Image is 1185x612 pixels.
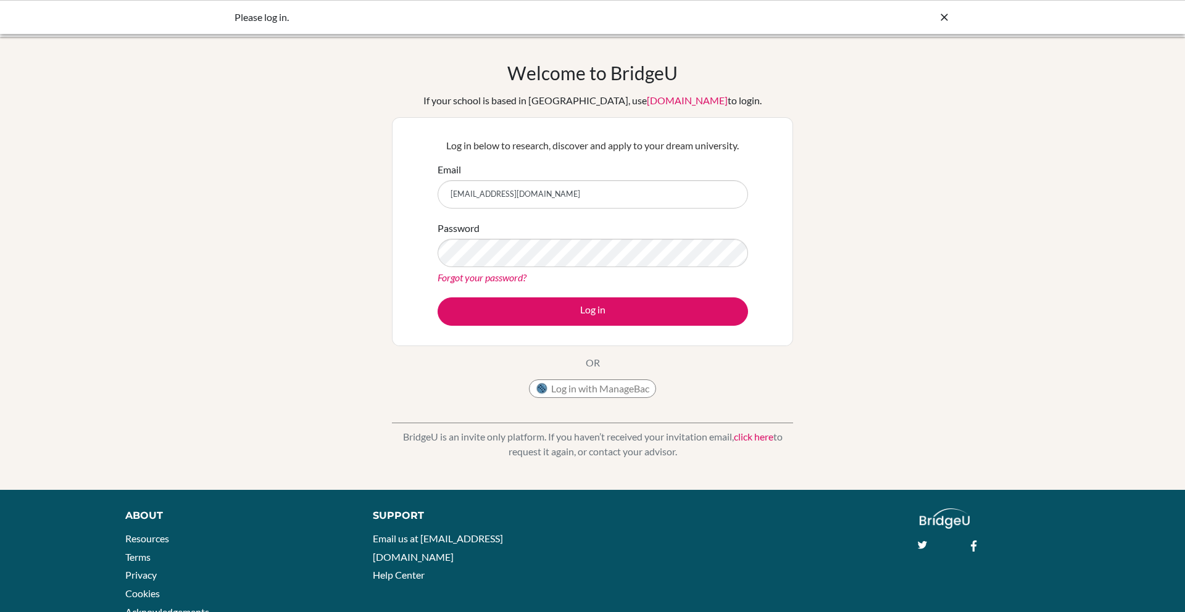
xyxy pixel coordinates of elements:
[920,508,970,529] img: logo_white@2x-f4f0deed5e89b7ecb1c2cc34c3e3d731f90f0f143d5ea2071677605dd97b5244.png
[373,532,503,563] a: Email us at [EMAIL_ADDRESS][DOMAIN_NAME]
[734,431,773,442] a: click here
[373,508,578,523] div: Support
[438,162,461,177] label: Email
[586,355,600,370] p: OR
[423,93,762,108] div: If your school is based in [GEOGRAPHIC_DATA], use to login.
[125,532,169,544] a: Resources
[373,569,425,581] a: Help Center
[438,221,480,236] label: Password
[438,138,748,153] p: Log in below to research, discover and apply to your dream university.
[507,62,678,84] h1: Welcome to BridgeU
[438,297,748,326] button: Log in
[125,551,151,563] a: Terms
[438,271,526,283] a: Forgot your password?
[529,379,656,398] button: Log in with ManageBac
[235,10,765,25] div: Please log in.
[125,569,157,581] a: Privacy
[647,94,728,106] a: [DOMAIN_NAME]
[125,508,345,523] div: About
[392,429,793,459] p: BridgeU is an invite only platform. If you haven’t received your invitation email, to request it ...
[125,587,160,599] a: Cookies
